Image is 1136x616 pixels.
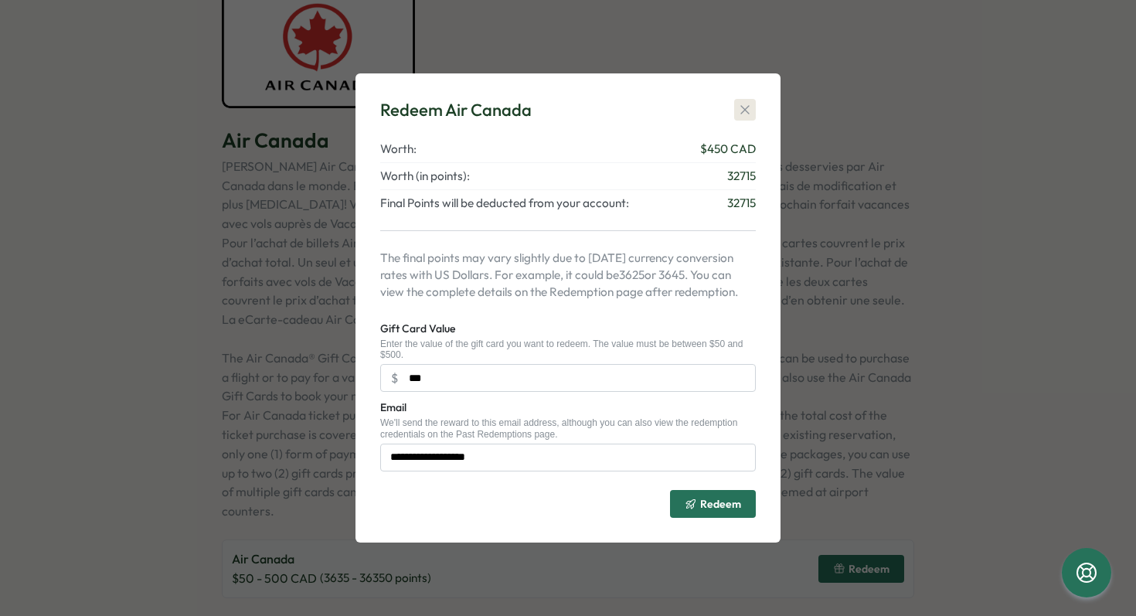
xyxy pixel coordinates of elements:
[380,168,470,185] span: Worth (in points):
[380,250,756,301] p: The final points may vary slightly due to [DATE] currency conversion rates with US Dollars. For e...
[380,400,406,417] label: Email
[380,417,756,440] div: We'll send the reward to this email address, although you can also view the redemption credential...
[727,195,756,212] span: 32715
[727,168,756,185] span: 32715
[380,195,629,212] span: Final Points will be deducted from your account:
[700,141,756,158] span: $ 450 CAD
[380,339,756,361] div: Enter the value of the gift card you want to redeem. The value must be between $50 and $500.
[700,499,741,509] span: Redeem
[380,321,455,338] label: Gift Card Value
[670,490,756,518] button: Redeem
[380,98,532,122] div: Redeem Air Canada
[380,141,417,158] span: Worth:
